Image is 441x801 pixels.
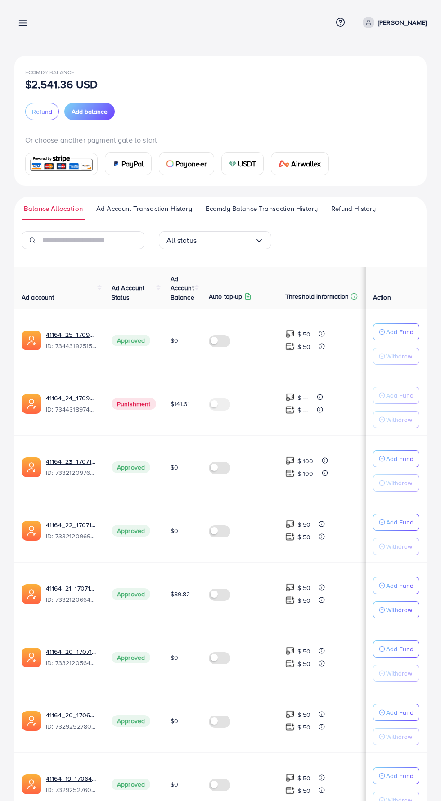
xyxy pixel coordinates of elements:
[166,233,197,247] span: All status
[373,348,419,365] button: Withdraw
[171,780,178,789] span: $0
[46,405,97,414] span: ID: 7344318974215340033
[22,521,41,541] img: ic-ads-acc.e4c84228.svg
[297,329,311,340] p: $ 50
[285,583,295,592] img: top-up amount
[386,478,412,488] p: Withdraw
[22,711,41,731] img: ic-ads-acc.e4c84228.svg
[378,17,427,28] p: [PERSON_NAME]
[229,160,236,167] img: card
[285,710,295,719] img: top-up amount
[297,532,311,542] p: $ 50
[285,291,349,302] p: Threshold information
[359,17,427,28] a: [PERSON_NAME]
[386,414,412,425] p: Withdraw
[285,532,295,541] img: top-up amount
[46,595,97,604] span: ID: 7332120664427642882
[112,652,150,663] span: Approved
[291,158,321,169] span: Airwallex
[373,514,419,531] button: Add Fund
[206,204,318,214] span: Ecomdy Balance Transaction History
[285,519,295,529] img: top-up amount
[373,640,419,658] button: Add Fund
[46,774,97,783] a: 41164_19_1706474666940
[297,646,311,657] p: $ 50
[285,786,295,795] img: top-up amount
[46,658,97,667] span: ID: 7332120564271874049
[112,335,150,346] span: Approved
[159,152,214,175] a: cardPayoneer
[22,774,41,794] img: ic-ads-acc.e4c84228.svg
[297,582,311,593] p: $ 50
[112,779,150,790] span: Approved
[297,456,314,466] p: $ 100
[46,647,97,656] a: 41164_20_1707142368069
[25,153,98,175] a: card
[46,457,97,466] a: 41164_23_1707142475983
[72,107,108,116] span: Add balance
[373,577,419,594] button: Add Fund
[373,293,391,302] span: Action
[373,474,419,492] button: Withdraw
[285,595,295,605] img: top-up amount
[297,341,311,352] p: $ 50
[285,405,295,415] img: top-up amount
[46,330,97,351] div: <span class='underline'>41164_25_1709982599082</span></br>7344319251534069762
[285,722,295,732] img: top-up amount
[159,231,271,249] div: Search for option
[22,394,41,414] img: ic-ads-acc.e4c84228.svg
[171,526,178,535] span: $0
[297,392,309,403] p: $ ---
[386,644,414,654] p: Add Fund
[112,398,156,410] span: Punishment
[64,103,115,120] button: Add balance
[279,160,289,167] img: card
[285,342,295,351] img: top-up amount
[271,152,328,175] a: cardAirwallex
[373,538,419,555] button: Withdraw
[373,387,419,404] button: Add Fund
[121,158,144,169] span: PayPal
[373,728,419,745] button: Withdraw
[46,584,97,604] div: <span class='underline'>41164_21_1707142387585</span></br>7332120664427642882
[46,532,97,541] span: ID: 7332120969684811778
[25,79,98,89] p: $2,541.36 USD
[171,336,178,345] span: $0
[171,274,194,302] span: Ad Account Balance
[297,468,314,479] p: $ 100
[297,773,311,783] p: $ 50
[112,525,150,537] span: Approved
[25,68,74,76] span: Ecomdy Balance
[373,704,419,721] button: Add Fund
[28,154,94,174] img: card
[238,158,256,169] span: USDT
[386,668,412,679] p: Withdraw
[386,351,412,362] p: Withdraw
[285,393,295,402] img: top-up amount
[46,330,97,339] a: 41164_25_1709982599082
[32,107,52,116] span: Refund
[197,233,255,247] input: Search for option
[105,152,152,175] a: cardPayPal
[22,584,41,604] img: ic-ads-acc.e4c84228.svg
[386,580,414,591] p: Add Fund
[373,323,419,340] button: Add Fund
[46,647,97,668] div: <span class='underline'>41164_20_1707142368069</span></br>7332120564271874049
[386,517,414,528] p: Add Fund
[25,103,59,120] button: Refund
[297,658,311,669] p: $ 50
[221,152,264,175] a: cardUSDT
[171,590,190,599] span: $89.82
[112,283,145,301] span: Ad Account Status
[22,331,41,350] img: ic-ads-acc.e4c84228.svg
[171,399,190,408] span: $141.61
[46,711,97,731] div: <span class='underline'>41164_20_1706474683598</span></br>7329252780571557890
[285,659,295,668] img: top-up amount
[285,329,295,339] img: top-up amount
[171,653,178,662] span: $0
[96,204,192,214] span: Ad Account Transaction History
[24,204,83,214] span: Balance Allocation
[46,394,97,414] div: <span class='underline'>41164_24_1709982576916</span></br>7344318974215340033
[386,770,414,781] p: Add Fund
[112,588,150,600] span: Approved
